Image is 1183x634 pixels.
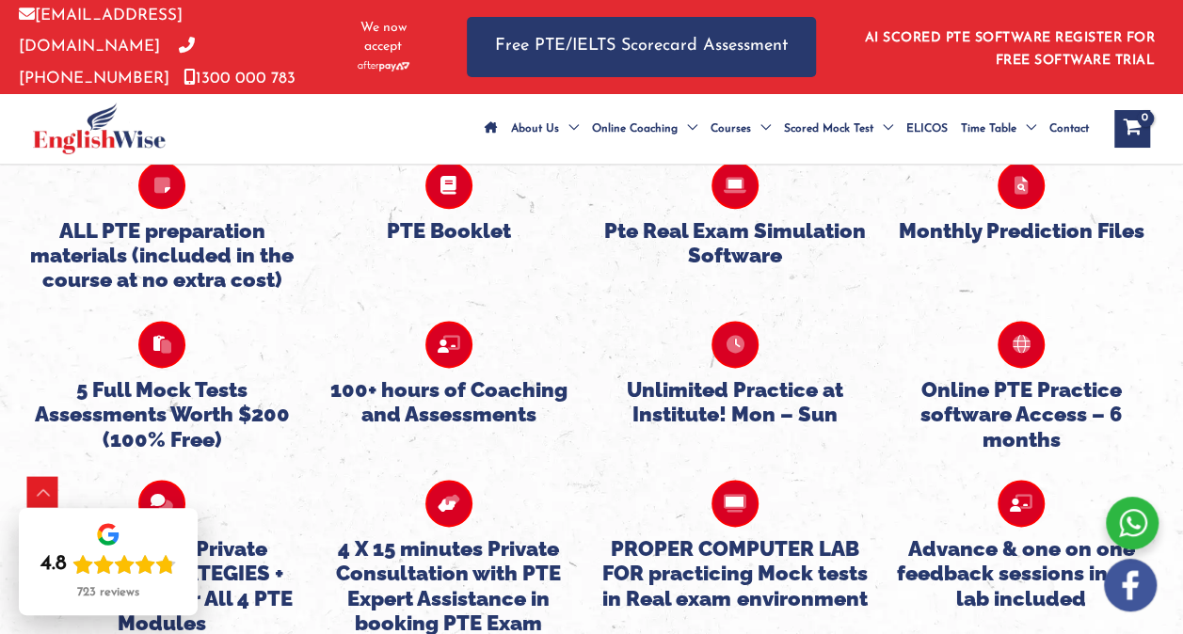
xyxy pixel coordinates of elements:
a: View Shopping Cart, empty [1114,110,1150,148]
div: 723 reviews [77,585,139,600]
h5: Online PTE Practice software Access – 6 months [887,377,1155,452]
span: Online Coaching [592,96,678,162]
h5: 100+ hours of Coaching and Assessments [314,377,582,427]
a: ELICOS [900,96,954,162]
span: Scored Mock Test [784,96,873,162]
h5: 5 Full Mock Tests Assessments Worth $200 (100% Free) [28,377,296,452]
span: We now accept [347,19,420,56]
h5: ALL PTE preparation materials (included in the course at no extra cost) [28,218,296,293]
img: cropped-ew-logo [33,103,166,154]
a: Contact [1043,96,1095,162]
h5: Unlimited Practice at Institute! Mon – Sun [601,377,869,427]
span: Courses [711,96,751,162]
span: Menu Toggle [559,96,579,162]
span: ELICOS [906,96,948,162]
a: Time TableMenu Toggle [954,96,1043,162]
a: About UsMenu Toggle [504,96,585,162]
div: Rating: 4.8 out of 5 [40,551,176,578]
span: Menu Toggle [678,96,697,162]
span: Menu Toggle [751,96,771,162]
a: CoursesMenu Toggle [704,96,777,162]
span: Contact [1049,96,1089,162]
span: Menu Toggle [873,96,893,162]
a: 1300 000 783 [184,71,296,87]
a: AI SCORED PTE SOFTWARE REGISTER FOR FREE SOFTWARE TRIAL [865,31,1156,68]
a: Scored Mock TestMenu Toggle [777,96,900,162]
nav: Site Navigation: Main Menu [478,96,1095,162]
a: Free PTE/IELTS Scorecard Assessment [467,17,816,76]
a: Online CoachingMenu Toggle [585,96,704,162]
aside: Header Widget 1 [854,16,1164,77]
img: white-facebook.png [1104,559,1157,611]
h5: Advance & one on one feedback sessions in the lab included [887,536,1155,610]
img: Afterpay-Logo [358,61,409,71]
span: Menu Toggle [1016,96,1036,162]
h5: PROPER COMPUTER LAB FOR practicing Mock tests in Real exam environment [601,536,869,610]
a: [PHONE_NUMBER] [19,39,195,86]
a: [EMAIL_ADDRESS][DOMAIN_NAME] [19,8,183,55]
div: 4.8 [40,551,67,578]
span: About Us [511,96,559,162]
h5: PTE Booklet [314,218,582,243]
h5: Pte Real Exam Simulation Software [601,218,869,268]
span: Time Table [961,96,1016,162]
h5: Monthly Prediction Files [887,218,1155,243]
